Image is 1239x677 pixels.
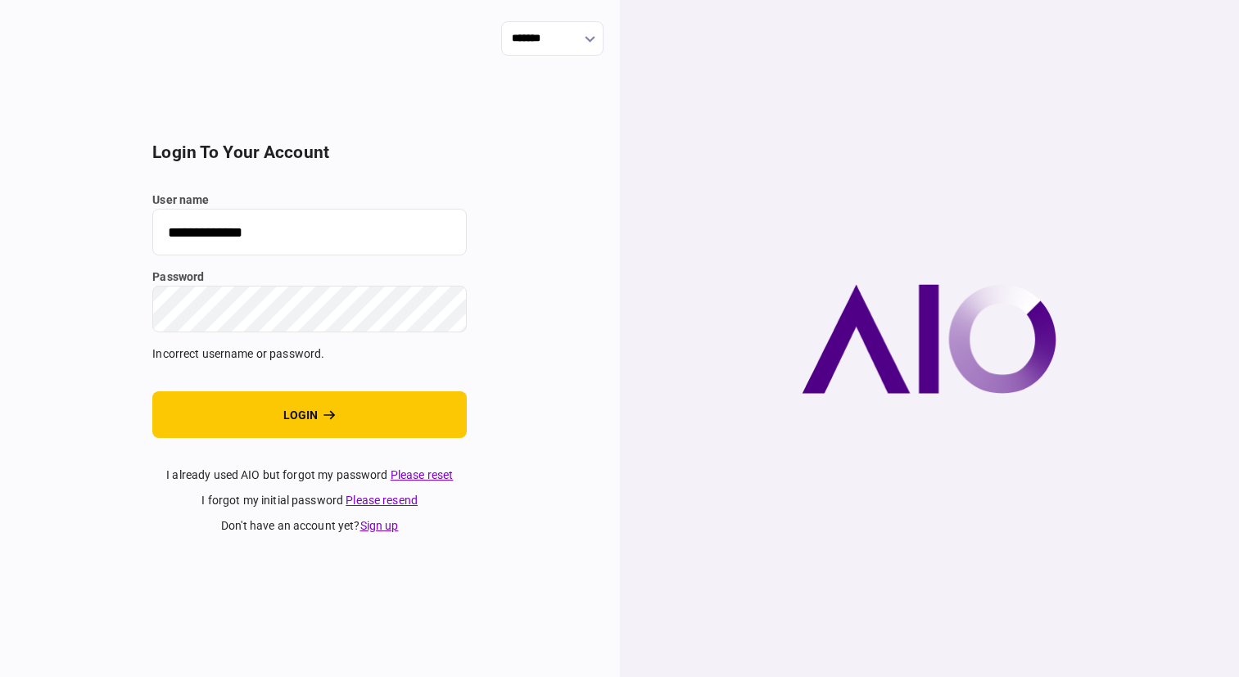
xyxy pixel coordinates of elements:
div: I already used AIO but forgot my password [152,467,467,484]
input: show language options [501,21,604,56]
input: password [152,286,467,332]
a: Sign up [360,519,399,532]
div: I forgot my initial password [152,492,467,509]
h2: login to your account [152,142,467,163]
input: user name [152,209,467,255]
button: login [152,391,467,438]
label: password [152,269,467,286]
div: don't have an account yet ? [152,517,467,535]
a: Please resend [346,494,418,507]
a: Please reset [391,468,454,481]
img: AIO company logo [802,284,1056,394]
label: user name [152,192,467,209]
div: Incorrect username or password. [152,345,467,363]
